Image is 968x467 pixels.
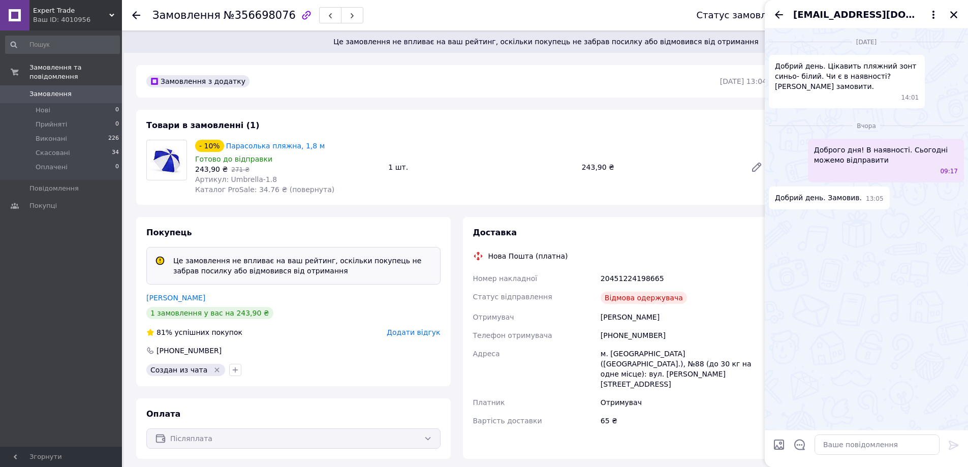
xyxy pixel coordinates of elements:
button: [EMAIL_ADDRESS][DOMAIN_NAME] [793,8,940,21]
span: 34 [112,148,119,158]
div: успішних покупок [146,327,242,337]
span: Товари в замовленні (1) [146,120,260,130]
div: Повернутися назад [132,10,140,20]
span: Каталог ProSale: 34.76 ₴ (повернута) [195,185,334,194]
div: 243,90 ₴ [578,160,742,174]
span: Оплата [146,409,180,419]
span: 243,90 ₴ [195,165,228,173]
span: Виконані [36,134,67,143]
span: 14:01 10.08.2025 [901,94,919,102]
span: Покупець [146,228,192,237]
span: Вартість доставки [473,417,542,425]
div: Замовлення з додатку [146,75,249,87]
span: Скасовані [36,148,70,158]
span: Готово до відправки [195,155,272,163]
div: 1 замовлення у вас на 243,90 ₴ [146,307,273,319]
span: Додати відгук [387,328,440,336]
span: Доброго дня! В наявності. Сьогодні можемо відправити [814,145,958,165]
time: [DATE] 13:04 [720,77,767,85]
span: Добрий день. Цікавить пляжний зонт синьо- білий. Чи є в наявності? [PERSON_NAME] замовити. [775,61,919,91]
span: Доставка [473,228,517,237]
span: Замовлення та повідомлення [29,63,122,81]
span: Замовлення [152,9,221,21]
span: Оплачені [36,163,68,172]
span: Нові [36,106,50,115]
span: Добрий день. Замовив. [775,193,862,203]
span: Expert Trade [33,6,109,15]
span: №356698076 [224,9,296,21]
span: Замовлення [29,89,72,99]
span: 271 ₴ [231,166,249,173]
svg: Видалити мітку [213,366,221,374]
span: 0 [115,106,119,115]
span: Повідомлення [29,184,79,193]
div: [PHONE_NUMBER] [155,346,223,356]
span: Номер накладної [473,274,538,283]
div: Ваш ID: 4010956 [33,15,122,24]
div: [PERSON_NAME] [599,308,769,326]
div: - 10% [195,140,224,152]
div: Отримувач [599,393,769,412]
span: Прийняті [36,120,67,129]
div: Це замовлення не впливає на ваш рейтинг, оскільки покупець не забрав посилку або відмовився від о... [169,256,436,276]
div: 65 ₴ [599,412,769,430]
a: Редагувати [746,157,767,177]
span: Создан из чата [150,366,207,374]
div: 20451224198665 [599,269,769,288]
span: Телефон отримувача [473,331,552,339]
button: Відкрити шаблони відповідей [793,438,806,451]
span: Вчора [853,122,880,131]
span: 09:17 11.08.2025 [940,167,958,176]
div: Нова Пошта (платна) [486,251,571,261]
button: Назад [773,9,785,21]
button: Закрити [948,9,960,21]
span: Статус відправлення [473,293,552,301]
span: Це замовлення не впливає на ваш рейтинг, оскільки покупець не забрав посилку або відмовився від о... [136,37,956,47]
input: Пошук [5,36,120,54]
div: 10.08.2025 [769,37,964,47]
span: Отримувач [473,313,514,321]
a: [PERSON_NAME] [146,294,205,302]
span: 226 [108,134,119,143]
span: Адреса [473,350,500,358]
span: 0 [115,120,119,129]
span: [DATE] [852,38,881,47]
span: Покупці [29,201,57,210]
div: 1 шт. [384,160,577,174]
span: Артикул: Umbrella-1.8 [195,175,277,183]
span: 81% [157,328,172,336]
div: м. [GEOGRAPHIC_DATA] ([GEOGRAPHIC_DATA].), №88 (до 30 кг на одне місце): вул. [PERSON_NAME][STREE... [599,345,769,393]
img: Парасолька пляжна, 1,8 м [147,146,186,174]
div: [PHONE_NUMBER] [599,326,769,345]
a: Парасолька пляжна, 1,8 м [226,142,325,150]
span: 13:05 11.08.2025 [866,195,884,203]
div: 11.08.2025 [769,120,964,131]
div: Відмова одержувача [601,292,687,304]
span: 0 [115,163,119,172]
div: Статус замовлення [696,10,790,20]
span: [EMAIL_ADDRESS][DOMAIN_NAME] [793,8,919,21]
span: Платник [473,398,505,407]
